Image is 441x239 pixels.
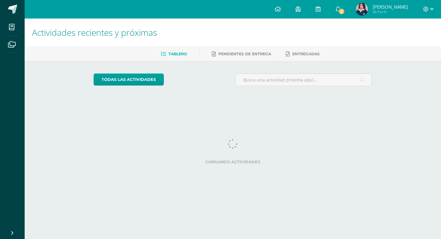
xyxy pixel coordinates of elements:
span: Tablero [168,52,187,56]
span: [PERSON_NAME] [373,4,408,10]
span: 2 [338,8,345,15]
label: Cargando actividades [94,160,372,164]
a: todas las Actividades [94,73,164,86]
input: Busca una actividad próxima aquí... [236,74,372,86]
span: Actividades recientes y próximas [32,27,157,38]
a: Pendientes de entrega [212,49,271,59]
span: Mi Perfil [373,9,408,15]
span: Entregadas [292,52,320,56]
span: Pendientes de entrega [218,52,271,56]
img: 729736bc2ee84770b9c3c032fa13f614.png [356,3,368,15]
a: Tablero [161,49,187,59]
a: Entregadas [286,49,320,59]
